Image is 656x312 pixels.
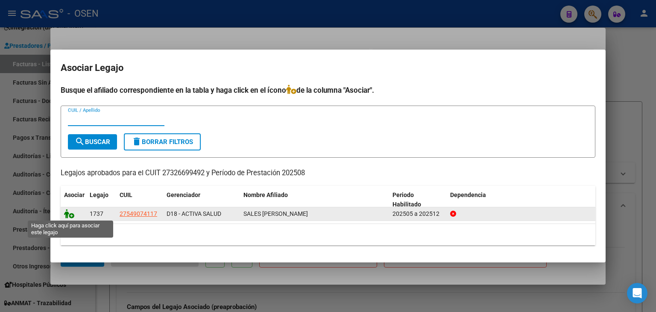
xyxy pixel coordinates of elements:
[64,191,85,198] span: Asociar
[447,186,596,214] datatable-header-cell: Dependencia
[75,136,85,147] mat-icon: search
[116,186,163,214] datatable-header-cell: CUIL
[392,209,443,219] div: 202505 a 202512
[389,186,447,214] datatable-header-cell: Periodo Habilitado
[120,191,132,198] span: CUIL
[450,191,486,198] span: Dependencia
[90,191,108,198] span: Legajo
[243,210,308,217] span: SALES PACHECO DANELEY LUANA
[392,191,421,208] span: Periodo Habilitado
[167,191,200,198] span: Gerenciador
[61,168,595,179] p: Legajos aprobados para el CUIT 27326699492 y Período de Prestación 202508
[61,224,595,245] div: 1 registros
[75,138,110,146] span: Buscar
[132,138,193,146] span: Borrar Filtros
[163,186,240,214] datatable-header-cell: Gerenciador
[90,210,103,217] span: 1737
[167,210,221,217] span: D18 - ACTIVA SALUD
[61,85,595,96] h4: Busque el afiliado correspondiente en la tabla y haga click en el ícono de la columna "Asociar".
[132,136,142,147] mat-icon: delete
[86,186,116,214] datatable-header-cell: Legajo
[68,134,117,150] button: Buscar
[61,186,86,214] datatable-header-cell: Asociar
[120,210,157,217] span: 27549074117
[240,186,389,214] datatable-header-cell: Nombre Afiliado
[243,191,288,198] span: Nombre Afiliado
[61,60,595,76] h2: Asociar Legajo
[627,283,647,303] div: Open Intercom Messenger
[124,133,201,150] button: Borrar Filtros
